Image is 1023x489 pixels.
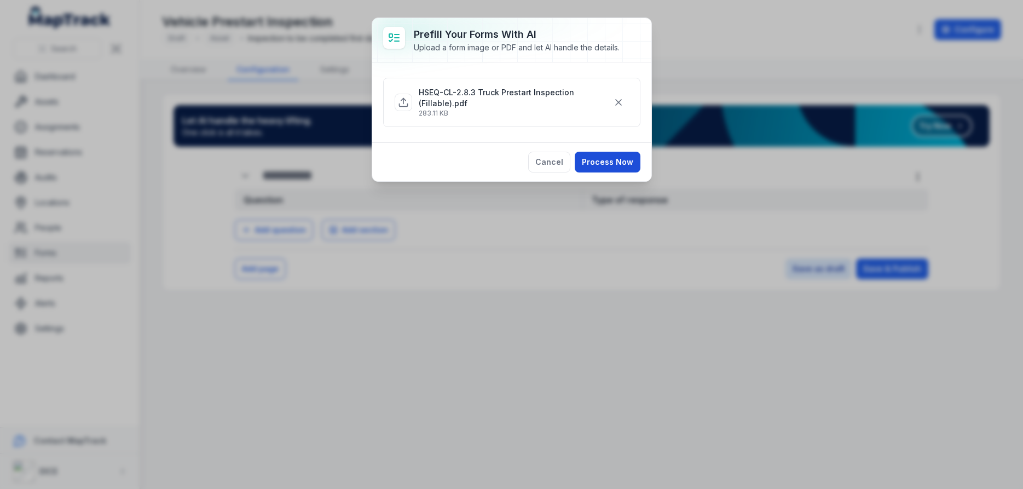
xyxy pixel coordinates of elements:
div: Upload a form image or PDF and let AI handle the details. [414,42,620,53]
p: 283.11 KB [419,109,608,118]
h3: Prefill Your Forms with AI [414,27,620,42]
button: Cancel [528,152,570,172]
p: HSEQ-CL-2.8.3 Truck Prestart Inspection (Fillable).pdf [419,87,608,109]
button: Process Now [575,152,640,172]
